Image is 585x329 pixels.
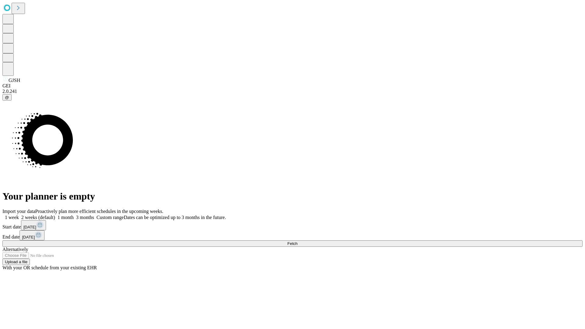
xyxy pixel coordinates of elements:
button: @ [2,94,12,101]
h1: Your planner is empty [2,191,583,202]
span: Dates can be optimized up to 3 months in the future. [124,215,226,220]
button: Upload a file [2,259,30,265]
div: GEI [2,83,583,89]
span: Fetch [287,241,297,246]
span: [DATE] [23,225,36,229]
span: With your OR schedule from your existing EHR [2,265,97,270]
span: Proactively plan more efficient schedules in the upcoming weeks. [35,209,163,214]
button: [DATE] [19,230,44,240]
div: Start date [2,220,583,230]
span: Custom range [97,215,124,220]
span: GJSH [9,78,20,83]
div: End date [2,230,583,240]
span: 1 week [5,215,19,220]
span: 1 month [58,215,74,220]
span: @ [5,95,9,100]
div: 2.0.241 [2,89,583,94]
span: 3 months [76,215,94,220]
span: Import your data [2,209,35,214]
span: 2 weeks (default) [21,215,55,220]
span: Alternatively [2,247,28,252]
button: [DATE] [21,220,46,230]
button: Fetch [2,240,583,247]
span: [DATE] [22,235,35,239]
